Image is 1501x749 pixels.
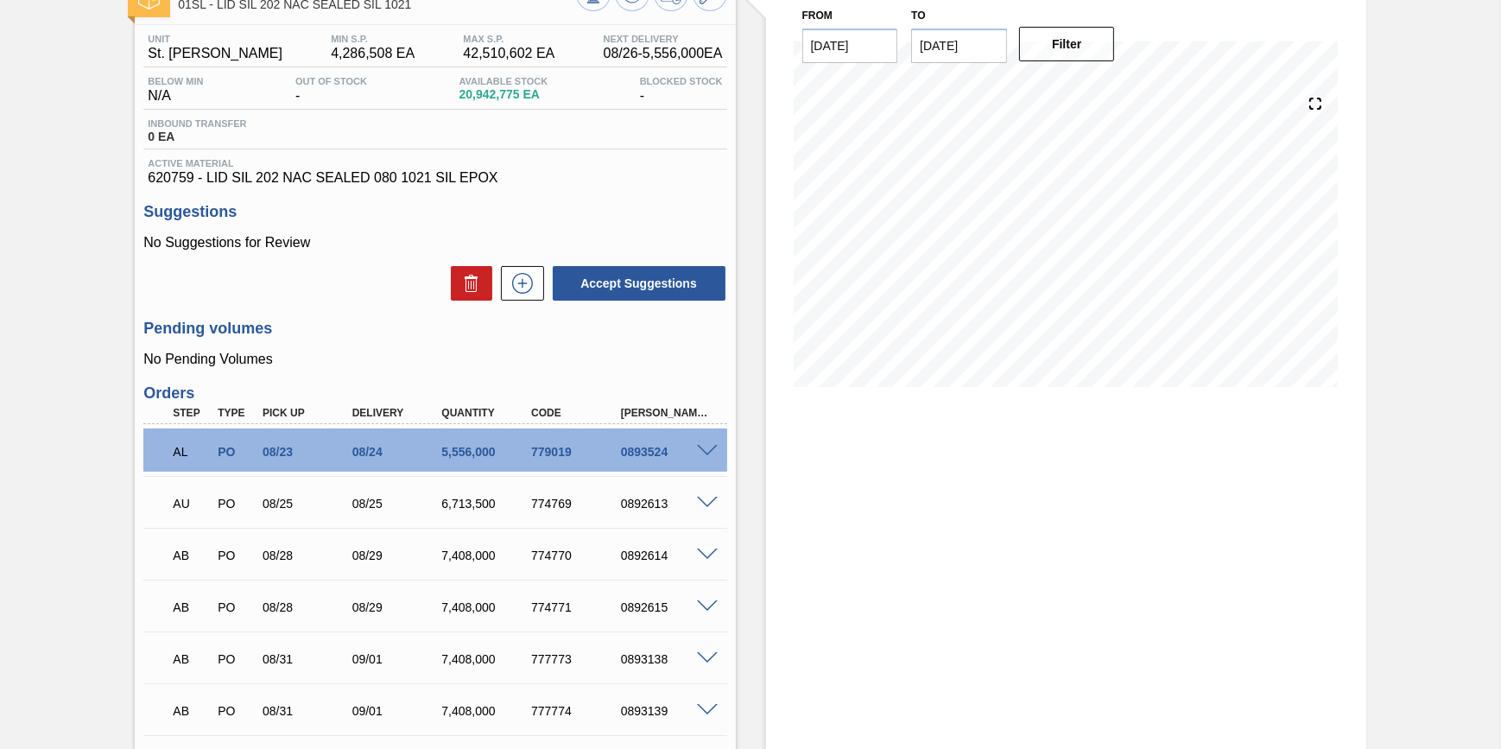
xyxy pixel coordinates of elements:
[173,600,210,614] p: AB
[617,497,716,511] div: 0892613
[213,497,259,511] div: Purchase order
[148,158,722,168] span: Active Material
[527,652,626,666] div: 777773
[143,203,726,221] h3: Suggestions
[258,652,358,666] div: 08/31/2025
[143,352,726,367] p: No Pending Volumes
[168,485,214,523] div: Awaiting Unload
[148,46,282,61] span: St. [PERSON_NAME]
[258,445,358,459] div: 08/23/2025
[802,10,833,22] label: From
[168,588,214,626] div: Awaiting Billing
[258,704,358,718] div: 08/31/2025
[640,76,723,86] span: Blocked Stock
[213,549,259,562] div: Purchase order
[143,320,726,338] h3: Pending volumes
[527,549,626,562] div: 774770
[143,76,207,104] div: N/A
[173,549,210,562] p: AB
[213,407,259,419] div: Type
[148,130,246,143] span: 0 EA
[168,692,214,730] div: Awaiting Billing
[527,445,626,459] div: 779019
[604,46,723,61] span: 08/26 - 5,556,000 EA
[463,34,554,44] span: MAX S.P.
[437,497,536,511] div: 6,713,500
[544,264,727,302] div: Accept Suggestions
[437,704,536,718] div: 7,408,000
[213,652,259,666] div: Purchase order
[143,235,726,251] p: No Suggestions for Review
[437,549,536,562] div: 7,408,000
[291,76,371,104] div: -
[148,170,722,186] span: 620759 - LID SIL 202 NAC SEALED 080 1021 SIL EPOX
[348,652,447,666] div: 09/01/2025
[492,266,544,301] div: New suggestion
[148,34,282,44] span: Unit
[617,652,716,666] div: 0893138
[617,704,716,718] div: 0893139
[348,407,447,419] div: Delivery
[442,266,492,301] div: Delete Suggestions
[459,88,548,101] span: 20,942,775 EA
[604,34,723,44] span: Next Delivery
[295,76,367,86] span: Out Of Stock
[636,76,727,104] div: -
[617,600,716,614] div: 0892615
[463,46,554,61] span: 42,510,602 EA
[459,76,548,86] span: Available Stock
[168,407,214,419] div: Step
[437,600,536,614] div: 7,408,000
[911,29,1007,63] input: mm/dd/yyyy
[527,407,626,419] div: Code
[168,536,214,574] div: Awaiting Billing
[617,445,716,459] div: 0893524
[168,433,214,471] div: Awaiting Load Composition
[168,640,214,678] div: Awaiting Billing
[173,652,210,666] p: AB
[1019,27,1115,61] button: Filter
[553,266,725,301] button: Accept Suggestions
[258,600,358,614] div: 08/28/2025
[437,407,536,419] div: Quantity
[348,445,447,459] div: 08/24/2025
[437,445,536,459] div: 5,556,000
[173,497,210,511] p: AU
[148,76,203,86] span: Below Min
[258,407,358,419] div: Pick up
[348,704,447,718] div: 09/01/2025
[527,497,626,511] div: 774769
[148,118,246,129] span: Inbound Transfer
[173,445,210,459] p: AL
[617,549,716,562] div: 0892614
[173,704,210,718] p: AB
[143,384,726,403] h3: Orders
[213,600,259,614] div: Purchase order
[617,407,716,419] div: [PERSON_NAME]. ID
[437,652,536,666] div: 7,408,000
[527,704,626,718] div: 777774
[213,704,259,718] div: Purchase order
[911,10,925,22] label: to
[348,549,447,562] div: 08/29/2025
[213,445,259,459] div: Purchase order
[258,497,358,511] div: 08/25/2025
[802,29,898,63] input: mm/dd/yyyy
[348,497,447,511] div: 08/25/2025
[527,600,626,614] div: 774771
[348,600,447,614] div: 08/29/2025
[258,549,358,562] div: 08/28/2025
[331,46,415,61] span: 4,286,508 EA
[331,34,415,44] span: MIN S.P.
